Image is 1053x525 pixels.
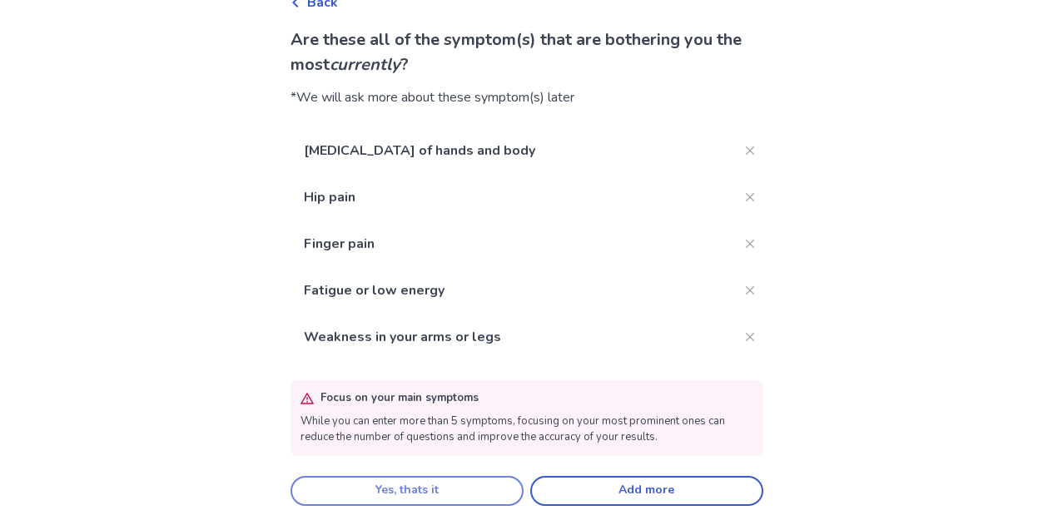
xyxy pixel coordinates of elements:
[737,277,763,304] button: Close
[301,414,753,446] p: While you can enter more than 5 symptoms, focusing on your most prominent ones can reduce the num...
[291,220,737,267] p: Finger pain
[291,27,763,77] p: Are these all of the symptom(s) that are bothering you the most ?
[737,184,763,210] button: Close
[291,314,737,360] p: Weakness in your arms or legs
[737,230,763,257] button: Close
[291,87,763,107] div: *We will ask more about these symptom(s) later
[330,53,400,76] i: currently
[291,476,524,506] button: Yes, thats it
[291,174,737,220] p: Hip pain
[291,267,737,314] p: Fatigue or low energy
[320,390,479,407] p: Focus on your main symptoms
[291,127,737,174] p: [MEDICAL_DATA] of hands and body
[737,324,763,350] button: Close
[530,476,763,506] button: Add more
[737,137,763,164] button: Close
